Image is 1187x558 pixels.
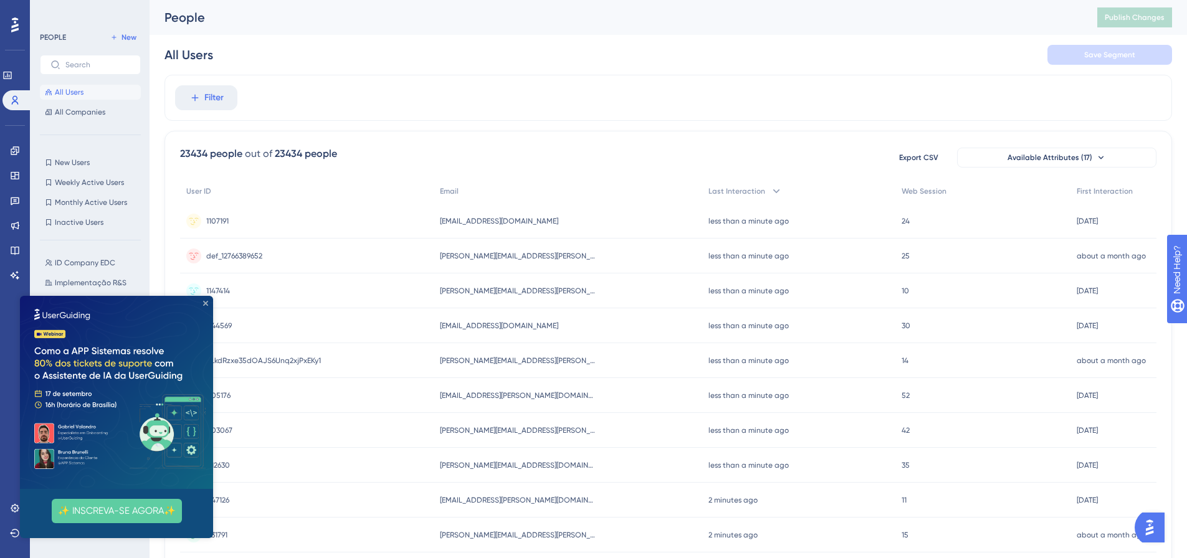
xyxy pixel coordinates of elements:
time: [DATE] [1077,321,1098,330]
time: less than a minute ago [708,391,789,400]
button: Implementação R&S [40,275,148,290]
span: def_12766389652 [206,251,262,261]
span: All Companies [55,107,105,117]
button: Weekly Active Users [40,175,141,190]
button: All Companies [40,105,141,120]
span: 1144569 [206,321,232,331]
span: ID Company EDC [55,258,115,268]
span: Monthly Active Users [55,197,127,207]
button: ✨ INSCREVA-SE AGORA✨ [32,203,162,227]
span: Export CSV [899,153,938,163]
span: New [122,32,136,42]
span: All Users [55,87,83,97]
span: 14 [902,356,908,366]
time: less than a minute ago [708,461,789,470]
span: 1107191 [206,216,229,226]
time: [DATE] [1077,461,1098,470]
button: Save Segment [1047,45,1172,65]
span: Weekly Active Users [55,177,124,187]
time: [DATE] [1077,496,1098,504]
div: Close Preview [183,5,188,10]
span: 35 [902,460,910,470]
span: [PERSON_NAME][EMAIL_ADDRESS][DOMAIN_NAME] [440,460,596,470]
button: [PERSON_NAME] [40,295,148,310]
span: User ID [186,186,211,196]
time: [DATE] [1077,426,1098,435]
span: Need Help? [29,3,78,18]
iframe: UserGuiding AI Assistant Launcher [1135,509,1172,546]
span: [EMAIL_ADDRESS][DOMAIN_NAME] [440,216,558,226]
span: 52 [902,390,910,400]
span: 30 [902,321,910,331]
div: All Users [164,46,213,64]
span: [PERSON_NAME][EMAIL_ADDRESS][PERSON_NAME][DOMAIN_NAME] [440,530,596,540]
span: Email [440,186,459,196]
button: New Users [40,155,141,170]
span: [PERSON_NAME][EMAIL_ADDRESS][PERSON_NAME][DOMAIN_NAME] [440,251,596,261]
span: Publish Changes [1105,12,1165,22]
div: out of [245,146,272,161]
span: 1147414 [206,286,230,296]
time: about a month ago [1077,531,1146,539]
button: Publish Changes [1097,7,1172,27]
span: 15 [902,530,908,540]
button: Export CSV [887,148,950,168]
span: 1105176 [206,390,231,400]
div: People [164,9,1066,26]
span: [EMAIL_ADDRESS][DOMAIN_NAME] [440,321,558,331]
div: 23434 people [180,146,242,161]
span: [PERSON_NAME][EMAIL_ADDRESS][PERSON_NAME][DOMAIN_NAME] [440,356,596,366]
span: Available Attributes (17) [1008,153,1092,163]
span: 1103067 [206,425,232,435]
time: less than a minute ago [708,252,789,260]
span: [EMAIL_ADDRESS][PERSON_NAME][DOMAIN_NAME] [440,390,596,400]
span: [PERSON_NAME][EMAIL_ADDRESS][PERSON_NAME][DOMAIN_NAME] [440,425,596,435]
span: Save Segment [1084,50,1135,60]
input: Search [65,60,130,69]
div: 23434 people [275,146,337,161]
time: less than a minute ago [708,356,789,365]
span: 1147126 [206,495,229,505]
time: [DATE] [1077,286,1098,295]
time: less than a minute ago [708,321,789,330]
time: [DATE] [1077,391,1098,400]
time: [DATE] [1077,217,1098,225]
span: [EMAIL_ADDRESS][PERSON_NAME][DOMAIN_NAME] [440,495,596,505]
button: New [106,30,141,45]
time: less than a minute ago [708,286,789,295]
span: 42 [902,425,910,435]
button: All Users [40,85,141,100]
time: 2 minutes ago [708,531,758,539]
button: Monthly Active Users [40,195,141,210]
span: Filter [204,90,224,105]
button: Inactive Users [40,215,141,230]
span: [PERSON_NAME][EMAIL_ADDRESS][PERSON_NAME][DOMAIN_NAME] [440,286,596,296]
button: ID Company EDC [40,255,148,270]
button: Available Attributes (17) [957,148,1156,168]
time: less than a minute ago [708,217,789,225]
span: First Interaction [1077,186,1133,196]
span: Inactive Users [55,217,103,227]
span: BLkdRzxe35dOAJS6Unq2xjPxEKy1 [206,356,321,366]
span: 25 [902,251,910,261]
div: PEOPLE [40,32,66,42]
time: about a month ago [1077,252,1146,260]
span: New Users [55,158,90,168]
time: about a month ago [1077,356,1146,365]
span: 24 [902,216,910,226]
time: 2 minutes ago [708,496,758,504]
span: 1112630 [206,460,230,470]
button: Filter [175,85,237,110]
time: less than a minute ago [708,426,789,435]
span: 10 [902,286,909,296]
span: 11 [902,495,907,505]
span: Last Interaction [708,186,765,196]
span: Web Session [902,186,946,196]
span: Implementação R&S [55,278,126,288]
span: 1131791 [206,530,227,540]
